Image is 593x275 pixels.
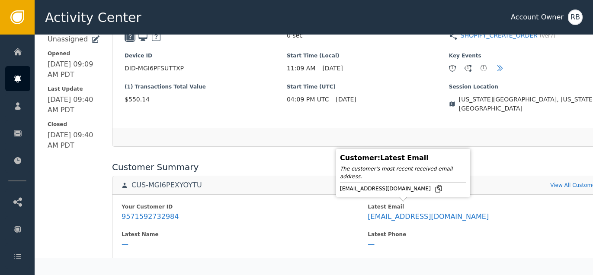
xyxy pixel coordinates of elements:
[287,83,449,91] span: Start Time (UTC)
[540,32,555,40] span: (ver 7 )
[465,65,471,71] div: 1
[122,203,368,211] div: Your Customer ID
[287,64,315,73] span: 11:09 AM
[48,34,88,44] div: Unassigned
[125,64,287,73] span: DID-MGI6PFSUTTXP
[122,231,368,238] div: Latest Name
[481,65,487,71] div: 1
[287,31,303,40] span: 0 sec
[287,52,449,60] span: Start Time (Local)
[48,130,100,151] div: [DATE] 09:40 AM PDT
[122,212,179,221] div: 9571592732984
[131,181,202,190] div: CUS-MGI6PEXYOYTU
[340,184,466,193] div: [EMAIL_ADDRESS][DOMAIN_NAME]
[340,165,466,180] div: The customer's most recent received email address.
[568,9,583,25] button: RB
[125,52,287,60] span: Device ID
[48,95,100,115] div: [DATE] 09:40 AM PDT
[449,65,455,71] div: 1
[322,64,343,73] span: [DATE]
[368,212,489,221] div: [EMAIL_ADDRESS][DOMAIN_NAME]
[461,31,538,40] a: SHOPIFY_CREATE_ORDER
[122,240,128,249] div: —
[48,85,100,93] span: Last Update
[48,50,100,57] span: Opened
[368,240,375,249] div: —
[336,95,356,104] span: [DATE]
[48,120,100,128] span: Closed
[511,12,564,22] div: Account Owner
[125,95,287,104] span: $550.14
[48,59,100,80] div: [DATE] 09:09 AM PDT
[45,8,141,27] span: Activity Center
[125,83,287,91] span: (1) Transactions Total Value
[340,153,466,163] div: Customer : Latest Email
[287,95,329,104] span: 04:09 PM UTC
